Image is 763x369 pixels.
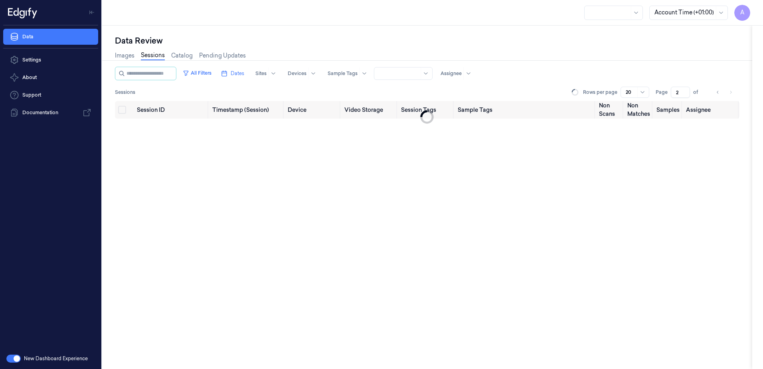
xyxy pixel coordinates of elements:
th: Sample Tags [455,101,596,119]
nav: pagination [712,87,736,98]
div: Data Review [115,35,739,46]
a: Settings [3,52,98,68]
th: Samples [653,101,683,119]
th: Session Tags [398,101,455,119]
th: Device [285,101,341,119]
p: Rows per page [583,89,617,96]
button: A [734,5,750,21]
button: Go to previous page [712,87,723,98]
span: Dates [231,70,244,77]
th: Non Matches [624,101,653,119]
th: Assignee [683,101,739,119]
button: Select all [118,106,126,114]
button: All Filters [180,67,215,79]
a: Pending Updates [199,52,246,60]
th: Timestamp (Session) [209,101,285,119]
button: Toggle Navigation [85,6,98,19]
a: Documentation [3,105,98,121]
th: Session ID [134,101,209,119]
a: Support [3,87,98,103]
a: Catalog [171,52,193,60]
a: Sessions [141,51,165,60]
span: of [693,89,706,96]
button: About [3,69,98,85]
span: Sessions [115,89,135,96]
th: Video Storage [341,101,398,119]
button: Dates [218,67,247,80]
span: Page [656,89,668,96]
a: Data [3,29,98,45]
a: Images [115,52,134,60]
th: Non Scans [596,101,624,119]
